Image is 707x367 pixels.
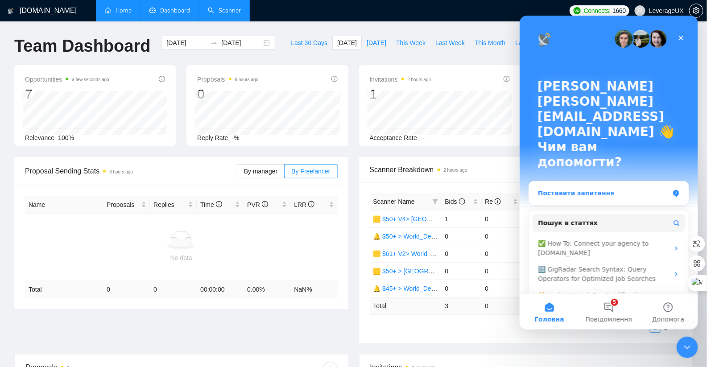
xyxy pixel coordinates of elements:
td: 0 [442,280,482,297]
span: [DATE] [337,38,357,48]
span: Proposals [107,200,140,210]
span: Scanner Breakdown [370,164,682,175]
span: PVR [247,201,268,208]
td: 0 [482,245,522,262]
span: By manager [244,168,277,175]
span: filter [431,195,440,208]
span: Bids [445,198,465,205]
a: homeHome [105,7,132,14]
td: 3 [442,297,482,314]
a: searchScanner [208,7,241,14]
span: dashboard [149,7,156,13]
span: Last Month [515,38,546,48]
a: 🟨 $50+ > [GEOGRAPHIC_DATA]+[GEOGRAPHIC_DATA] Only_Tony-UX/UI_General [373,268,613,275]
div: 7 [25,86,109,103]
li: Next Page [671,322,682,333]
span: By Freelancer [291,168,330,175]
span: info-circle [308,201,314,207]
time: a few seconds ago [72,77,109,82]
button: setting [689,4,703,18]
span: setting [690,7,703,14]
span: info-circle [504,76,510,82]
td: 0 [150,281,197,298]
td: NaN % [290,281,337,298]
span: info-circle [262,201,268,207]
time: 2 hours ago [408,77,431,82]
span: to [211,39,218,46]
time: 6 hours ago [235,77,259,82]
th: Name [25,196,103,214]
button: left [639,322,650,333]
span: info-circle [159,76,165,82]
input: Start date [166,38,207,48]
span: Re [485,198,501,205]
td: 0 [482,227,522,245]
button: [DATE] [332,36,362,50]
span: info-circle [495,198,501,205]
span: Relevance [25,134,54,141]
span: filter [433,199,438,204]
span: Opportunities [25,74,109,85]
iframe: Intercom live chat [677,337,698,358]
button: This Month [470,36,510,50]
a: setting [689,7,703,14]
span: Connects: [584,6,611,16]
td: Total [25,281,103,298]
time: 6 hours ago [109,169,133,174]
li: Previous Page [639,322,650,333]
span: swap-right [211,39,218,46]
button: Last Month [510,36,551,50]
td: 0 [482,280,522,297]
a: 🟨 $61+ V2> World_Design Only_Roman-UX/UI_General [373,250,533,257]
button: right [671,322,682,333]
button: This Week [391,36,430,50]
span: Proposals [197,74,258,85]
td: 0 [482,262,522,280]
span: info-circle [216,201,222,207]
button: Last Week [430,36,470,50]
span: LRR [294,201,314,208]
th: Proposals [103,196,150,214]
td: 0 [482,297,522,314]
td: 0.00 % [244,281,290,298]
a: 🟨 $50+ V4> [GEOGRAPHIC_DATA]+[GEOGRAPHIC_DATA] Only_Tony-UX/UI_General [373,215,621,223]
span: info-circle [459,198,465,205]
span: Replies [153,200,186,210]
span: -- [421,134,425,141]
div: 0 [197,86,258,103]
div: 1 [370,86,431,103]
td: 0 [103,281,150,298]
td: 0 [442,227,482,245]
span: 1660 [612,6,626,16]
span: This Week [396,38,426,48]
span: [DATE] [367,38,386,48]
td: Total [370,297,442,314]
a: 🔔 $50+ > World_Design Only_General [373,233,483,240]
span: -% [232,134,240,141]
input: End date [221,38,262,48]
td: 0 [442,262,482,280]
td: 0 [442,245,482,262]
span: Proposal Sending Stats [25,165,237,177]
span: Acceptance Rate [370,134,418,141]
a: 🔔 $45+ > World_Design+Dev_General [373,285,484,292]
span: Reply Rate [197,134,228,141]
